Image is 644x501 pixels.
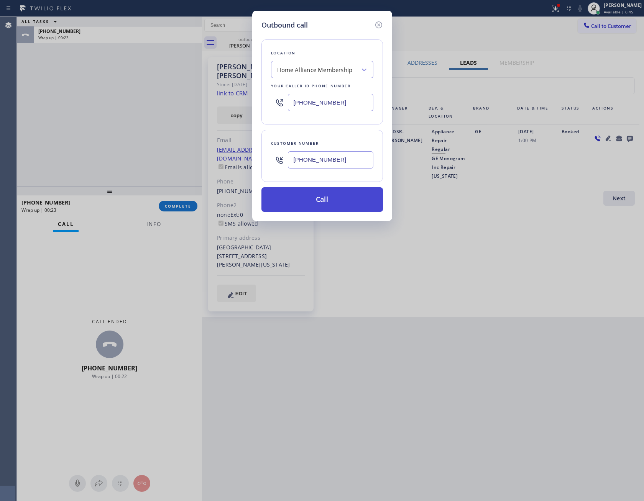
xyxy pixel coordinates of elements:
[271,139,373,147] div: Customer number
[271,82,373,90] div: Your caller id phone number
[288,151,373,169] input: (123) 456-7890
[271,49,373,57] div: Location
[277,65,353,74] div: Home Alliance Membership
[261,20,308,30] h5: Outbound call
[261,187,383,212] button: Call
[288,94,373,111] input: (123) 456-7890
